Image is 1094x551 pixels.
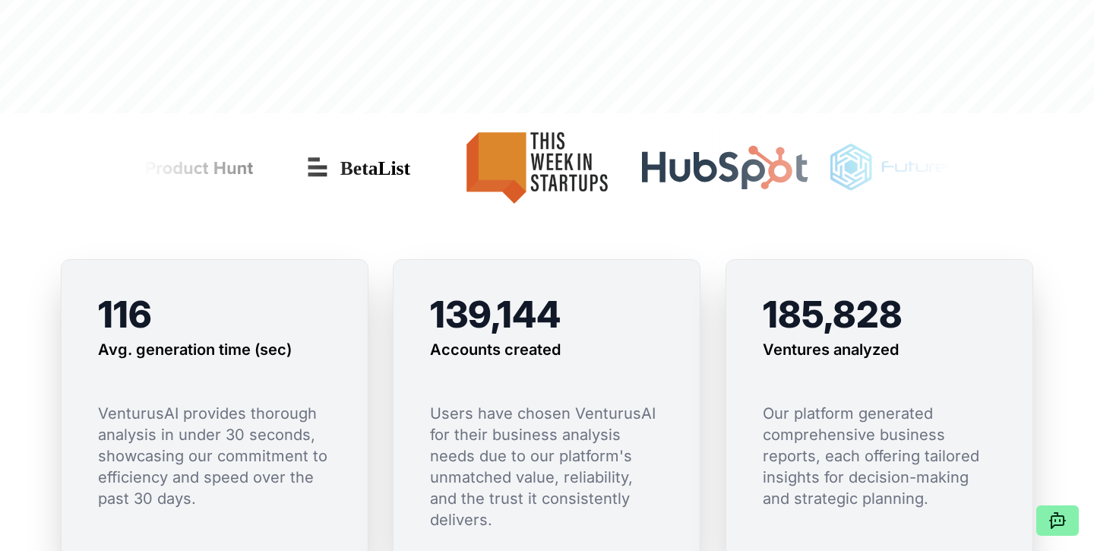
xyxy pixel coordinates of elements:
[98,339,292,360] h3: Avg. generation time (sec)
[763,339,899,360] h3: Ventures analyzed
[763,403,996,509] p: Our platform generated comprehensive business reports, each offering tailored insights for decisi...
[441,119,626,217] img: This Week in Startups
[638,145,805,191] img: Hubspot
[430,292,561,337] span: 139,144
[430,403,663,530] p: Users have chosen VenturusAI for their business analysis needs due to our platform's unmatched va...
[763,292,903,337] span: 185,828
[98,403,331,509] p: VenturusAI provides thorough analysis in under 30 seconds, showcasing our commitment to efficienc...
[430,339,561,360] h3: Accounts created
[63,119,280,217] img: Product Hunt
[292,145,428,191] img: Betalist
[817,119,1011,217] img: Futuretools
[98,292,152,337] span: 116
